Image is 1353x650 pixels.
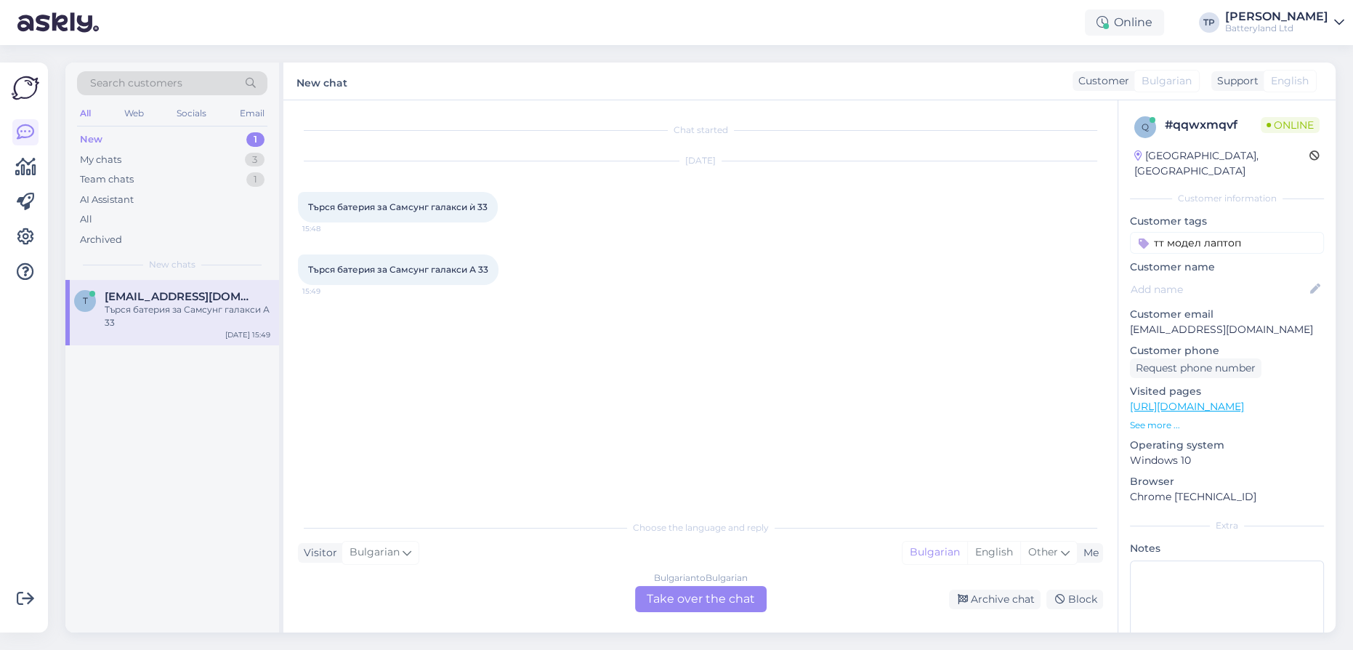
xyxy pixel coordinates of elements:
[245,153,264,167] div: 3
[1046,590,1103,609] div: Block
[308,264,488,275] span: Търся батерия за Самсунг галакси А 33
[90,76,182,91] span: Search customers
[1165,116,1261,134] div: # qqwxmqvf
[1085,9,1164,36] div: Online
[298,124,1103,137] div: Chat started
[296,71,347,91] label: New chat
[1130,400,1244,413] a: [URL][DOMAIN_NAME]
[105,290,256,303] span: tsstanchev70@gmail.com
[246,132,264,147] div: 1
[1131,281,1307,297] input: Add name
[1211,73,1259,89] div: Support
[80,132,102,147] div: New
[1130,232,1324,254] input: Add a tag
[1130,384,1324,399] p: Visited pages
[1130,358,1261,378] div: Request phone number
[80,193,134,207] div: AI Assistant
[1130,438,1324,453] p: Operating system
[174,104,209,123] div: Socials
[1225,11,1344,34] a: [PERSON_NAME]Batteryland Ltd
[350,545,400,561] span: Bulgarian
[1130,419,1324,432] p: See more ...
[225,329,270,340] div: [DATE] 15:49
[654,571,748,585] div: Bulgarian to Bulgarian
[1130,260,1324,275] p: Customer name
[308,201,488,212] span: Търся батерия за Самсунг галакси ѝ 33
[246,172,264,187] div: 1
[80,153,121,167] div: My chats
[1028,545,1058,558] span: Other
[1130,519,1324,532] div: Extra
[1199,12,1219,33] div: TP
[967,542,1020,563] div: English
[1130,322,1324,337] p: [EMAIL_ADDRESS][DOMAIN_NAME]
[1130,192,1324,205] div: Customer information
[12,74,39,102] img: Askly Logo
[1142,73,1192,89] span: Bulgarian
[1261,117,1320,133] span: Online
[105,303,270,329] div: Търся батерия за Самсунг галакси А 33
[1130,453,1324,468] p: Windows 10
[302,223,357,234] span: 15:48
[1130,307,1324,322] p: Customer email
[1130,214,1324,229] p: Customer tags
[80,233,122,247] div: Archived
[121,104,147,123] div: Web
[1225,23,1328,34] div: Batteryland Ltd
[1130,489,1324,505] p: Chrome [TECHNICAL_ID]
[1225,11,1328,23] div: [PERSON_NAME]
[1130,343,1324,358] p: Customer phone
[298,521,1103,534] div: Choose the language and reply
[1073,73,1129,89] div: Customer
[80,212,92,227] div: All
[1130,474,1324,489] p: Browser
[949,590,1041,609] div: Archive chat
[83,295,88,306] span: t
[77,104,94,123] div: All
[302,286,357,297] span: 15:49
[298,154,1103,167] div: [DATE]
[80,172,134,187] div: Team chats
[1134,148,1309,179] div: [GEOGRAPHIC_DATA], [GEOGRAPHIC_DATA]
[298,545,337,561] div: Visitor
[1130,541,1324,556] p: Notes
[237,104,267,123] div: Email
[1078,545,1099,561] div: Me
[149,258,195,271] span: New chats
[1271,73,1309,89] span: English
[902,542,967,563] div: Bulgarian
[635,586,767,612] div: Take over the chat
[1142,121,1149,132] span: q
